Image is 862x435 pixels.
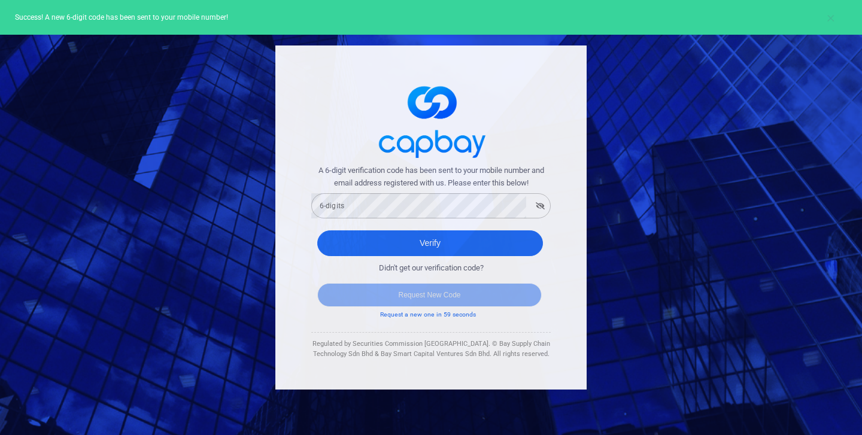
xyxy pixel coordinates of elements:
p: Success! A new 6-digit code has been sent to your mobile number! [15,12,838,23]
span: A 6-digit verification code has been sent to your mobile number and email address registered with... [311,165,551,190]
div: Regulated by Securities Commission [GEOGRAPHIC_DATA]. © Bay Supply Chain Technology Sdn Bhd & Bay... [311,339,551,360]
img: logo [371,75,491,165]
span: Didn't get our verification code? [379,262,484,275]
small: Request a new one in 59 seconds [380,310,476,320]
button: Verify [317,230,543,256]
